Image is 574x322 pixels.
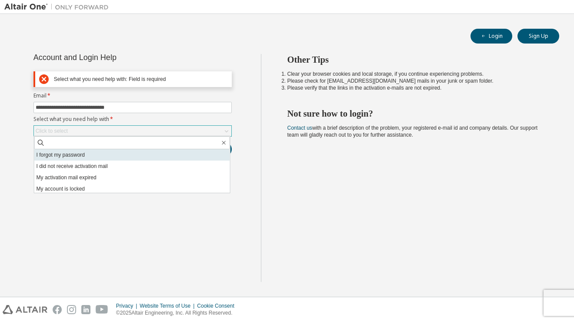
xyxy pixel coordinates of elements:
[36,127,68,134] div: Click to select
[471,29,512,44] button: Login
[197,302,239,309] div: Cookie Consent
[33,54,192,61] div: Account and Login Help
[34,149,230,161] li: I forgot my password
[517,29,559,44] button: Sign Up
[116,302,140,309] div: Privacy
[287,84,544,91] li: Please verify that the links in the activation e-mails are not expired.
[81,305,90,314] img: linkedin.svg
[53,305,62,314] img: facebook.svg
[33,92,232,99] label: Email
[287,125,312,131] a: Contact us
[33,116,232,123] label: Select what you need help with
[96,305,108,314] img: youtube.svg
[287,125,538,138] span: with a brief description of the problem, your registered e-mail id and company details. Our suppo...
[4,3,113,11] img: Altair One
[287,54,544,65] h2: Other Tips
[287,108,544,119] h2: Not sure how to login?
[34,126,231,136] div: Click to select
[287,77,544,84] li: Please check for [EMAIL_ADDRESS][DOMAIN_NAME] mails in your junk or spam folder.
[140,302,197,309] div: Website Terms of Use
[67,305,76,314] img: instagram.svg
[287,70,544,77] li: Clear your browser cookies and local storage, if you continue experiencing problems.
[116,309,240,317] p: © 2025 Altair Engineering, Inc. All Rights Reserved.
[3,305,47,314] img: altair_logo.svg
[54,76,228,83] div: Select what you need help with: Field is required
